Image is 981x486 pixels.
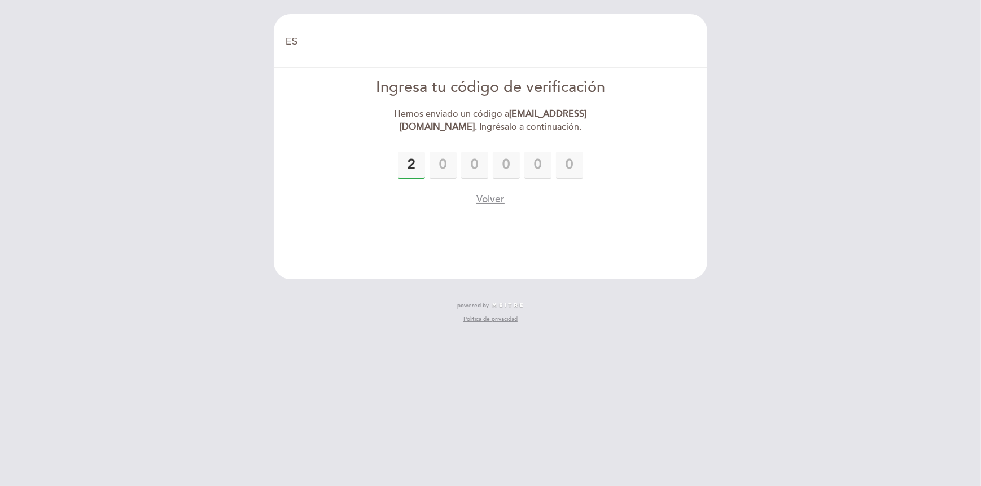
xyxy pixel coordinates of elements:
a: Política de privacidad [463,315,518,323]
button: Volver [476,192,505,206]
strong: [EMAIL_ADDRESS][DOMAIN_NAME] [400,108,587,132]
input: 0 [556,152,583,179]
img: MEITRE [492,303,524,308]
input: 0 [524,152,551,179]
input: 0 [493,152,520,179]
input: 0 [461,152,488,179]
a: powered by [457,302,524,310]
div: Ingresa tu código de verificación [361,77,620,99]
input: 0 [398,152,425,179]
span: powered by [457,302,489,310]
input: 0 [430,152,457,179]
div: Hemos enviado un código a . Ingrésalo a continuación. [361,108,620,134]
